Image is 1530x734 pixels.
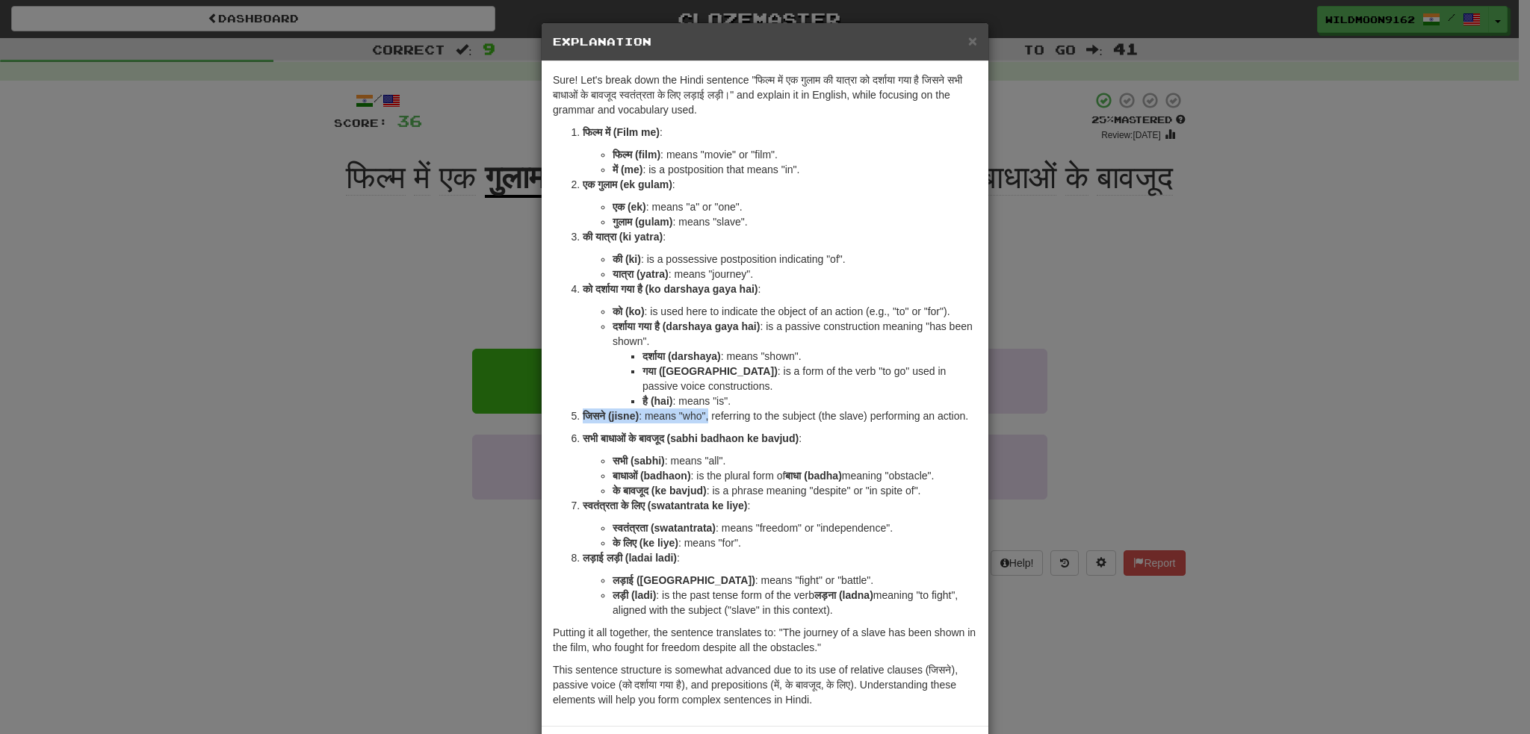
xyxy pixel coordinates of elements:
[613,535,977,550] li: : means "for".
[613,320,760,332] strong: दर्शाया गया है (darshaya gaya hai)
[642,350,721,362] strong: दर्शाया (darshaya)
[583,178,672,190] strong: एक गुलाम (ek gulam)
[613,253,641,265] strong: की (ki)
[613,164,642,175] strong: में (me)
[553,72,977,117] p: Sure! Let's break down the Hindi sentence "फिल्म में एक गुलाम की यात्रा को दर्शाया गया है जिसने स...
[613,304,977,319] li: : is used here to indicate the object of an action (e.g., "to" or "for").
[613,520,977,535] li: : means "freedom" or "independence".
[583,431,977,446] p: :
[613,199,977,214] li: : means "a" or "one".
[613,537,678,549] strong: के लिए (ke liye)
[613,453,977,468] li: : means "all".
[642,365,778,377] strong: गया ([GEOGRAPHIC_DATA])
[583,432,799,444] strong: सभी बाधाओं के बावजूद (sabhi badhaon ke bavjud)
[583,125,977,140] p: :
[613,147,977,162] li: : means "movie" or "film".
[613,522,716,534] strong: स्वतंत्रता (swatantrata)
[613,589,656,601] strong: लड़ी (ladi)
[613,268,669,280] strong: यात्रा (yatra)
[613,485,707,497] strong: के बावजूद (ke bavjud)
[553,625,977,655] p: Putting it all together, the sentence translates to: "The journey of a slave has been shown in th...
[583,410,639,422] strong: जिसने (jisne)
[613,319,977,408] li: : is a passive construction meaning "has been shown".
[553,662,977,707] p: This sentence structure is somewhat advanced due to its use of relative clauses (जिसने), passive ...
[642,364,977,394] li: : is a form of the verb "to go" used in passive voice constructions.
[968,33,977,49] button: Close
[613,305,645,317] strong: को (ko)
[583,550,977,565] p: :
[583,177,977,192] p: :
[968,32,977,49] span: ×
[583,126,660,138] strong: फिल्म में (Film me)
[642,395,672,407] strong: है (hai)
[553,34,977,49] h5: Explanation
[583,283,758,295] strong: को दर्शाया गया है (ko darshaya gaya hai)
[583,229,977,244] p: :
[583,552,677,564] strong: लड़ाई लड़ी (ladai ladi)
[613,214,977,229] li: : means "slave".
[583,231,663,243] strong: की यात्रा (ki yatra)
[613,483,977,498] li: : is a phrase meaning "despite" or "in spite of".
[814,589,873,601] strong: लड़ना (ladna)
[583,282,977,296] p: :
[613,588,977,618] li: : is the past tense form of the verb meaning "to fight", aligned with the subject ("slave" in thi...
[583,500,748,511] strong: स्वतंत्रता के लिए (swatantrata ke liye)
[785,470,841,482] strong: बाधा (badha)
[583,498,977,513] p: :
[613,267,977,282] li: : means "journey".
[613,455,665,467] strong: सभी (sabhi)
[642,394,977,408] li: : means "is".
[613,574,755,586] strong: लड़ाई ([GEOGRAPHIC_DATA])
[613,162,977,177] li: : is a postposition that means "in".
[642,349,977,364] li: : means "shown".
[613,216,672,228] strong: गुलाम (gulam)
[583,408,977,423] p: : means "who", referring to the subject (the slave) performing an action.
[613,149,660,161] strong: फिल्म (film)
[613,252,977,267] li: : is a possessive postposition indicating "of".
[613,468,977,483] li: : is the plural form of meaning "obstacle".
[613,470,691,482] strong: बाधाओं (badhaon)
[613,201,646,213] strong: एक (ek)
[613,573,977,588] li: : means "fight" or "battle".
